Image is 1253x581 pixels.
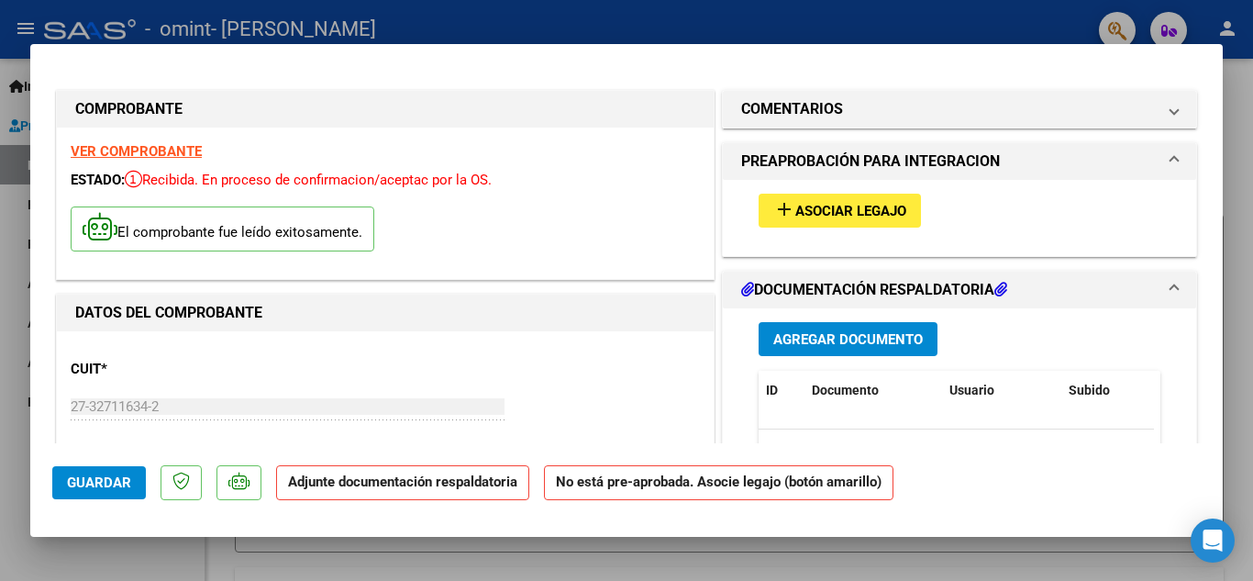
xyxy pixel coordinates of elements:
p: CUIT [71,359,260,380]
datatable-header-cell: Documento [804,371,942,410]
a: VER COMPROBANTE [71,143,202,160]
mat-expansion-panel-header: PREAPROBACIÓN PARA INTEGRACION [723,143,1196,180]
h1: DOCUMENTACIÓN RESPALDATORIA [741,279,1007,301]
div: No data to display [759,430,1154,475]
strong: DATOS DEL COMPROBANTE [75,304,262,321]
datatable-header-cell: ID [759,371,804,410]
mat-icon: add [773,198,795,220]
mat-expansion-panel-header: COMENTARIOS [723,91,1196,128]
strong: Adjunte documentación respaldatoria [288,474,517,490]
span: Recibida. En proceso de confirmacion/aceptac por la OS. [125,172,492,188]
button: Asociar Legajo [759,194,921,228]
div: PREAPROBACIÓN PARA INTEGRACION [723,180,1196,256]
strong: COMPROBANTE [75,100,183,117]
button: Guardar [52,466,146,499]
datatable-header-cell: Usuario [942,371,1061,410]
datatable-header-cell: Acción [1153,371,1245,410]
mat-expansion-panel-header: DOCUMENTACIÓN RESPALDATORIA [723,272,1196,308]
span: Usuario [949,383,994,397]
span: Agregar Documento [773,331,923,348]
span: Asociar Legajo [795,203,906,219]
p: El comprobante fue leído exitosamente. [71,207,374,251]
button: Agregar Documento [759,322,937,356]
span: Documento [812,383,879,397]
datatable-header-cell: Subido [1061,371,1153,410]
span: Guardar [67,475,131,491]
strong: No está pre-aprobada. Asocie legajo (botón amarillo) [544,465,893,501]
span: Subido [1069,383,1110,397]
span: ID [766,383,778,397]
h1: PREAPROBACIÓN PARA INTEGRACION [741,151,1000,173]
h1: COMENTARIOS [741,98,843,120]
span: ESTADO: [71,172,125,188]
div: Open Intercom Messenger [1191,519,1235,563]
